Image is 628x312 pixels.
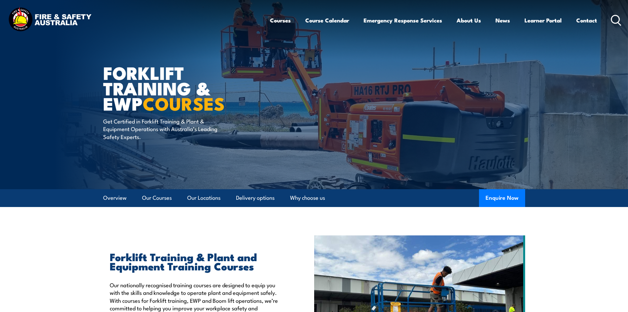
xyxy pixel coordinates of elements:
a: Learner Portal [524,12,562,29]
p: Get Certified in Forklift Training & Plant & Equipment Operations with Australia’s Leading Safety... [103,117,224,140]
a: Our Locations [187,189,221,207]
a: Courses [270,12,291,29]
a: News [495,12,510,29]
h2: Forklift Training & Plant and Equipment Training Courses [110,252,284,270]
a: Emergency Response Services [364,12,442,29]
strong: COURSES [143,89,225,117]
h1: Forklift Training & EWP [103,65,266,111]
button: Enquire Now [479,189,525,207]
a: About Us [457,12,481,29]
a: Our Courses [142,189,172,207]
a: Contact [576,12,597,29]
a: Why choose us [290,189,325,207]
a: Delivery options [236,189,275,207]
a: Overview [103,189,127,207]
a: Course Calendar [305,12,349,29]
